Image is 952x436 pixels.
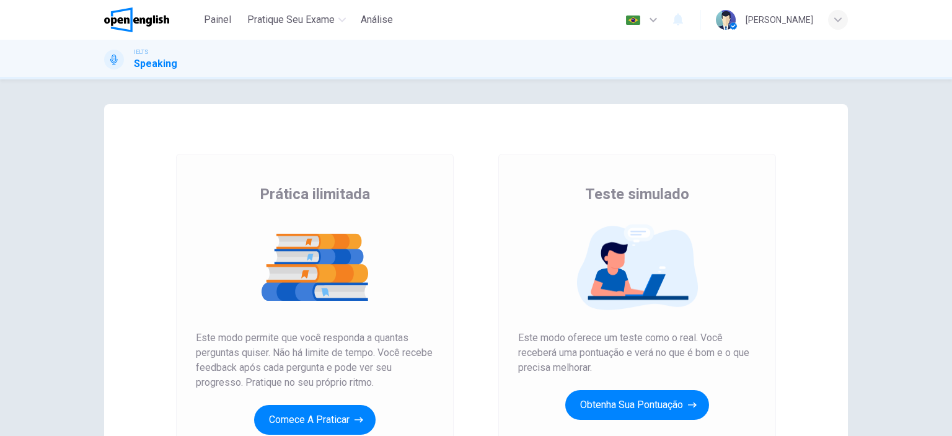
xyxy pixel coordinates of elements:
button: Pratique seu exame [242,9,351,31]
span: Teste simulado [585,184,689,204]
h1: Speaking [134,56,177,71]
a: OpenEnglish logo [104,7,198,32]
img: Profile picture [716,10,736,30]
span: Painel [204,12,231,27]
span: Este modo permite que você responda a quantas perguntas quiser. Não há limite de tempo. Você rece... [196,331,434,390]
button: Obtenha sua pontuação [565,390,709,420]
button: Comece a praticar [254,405,376,435]
button: Análise [356,9,398,31]
div: [PERSON_NAME] [746,12,813,27]
span: Prática ilimitada [260,184,370,204]
button: Painel [198,9,237,31]
span: IELTS [134,48,148,56]
span: Pratique seu exame [247,12,335,27]
img: pt [625,16,641,25]
span: Análise [361,12,393,27]
img: OpenEnglish logo [104,7,169,32]
span: Este modo oferece um teste como o real. Você receberá uma pontuação e verá no que é bom e o que p... [518,331,756,375]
